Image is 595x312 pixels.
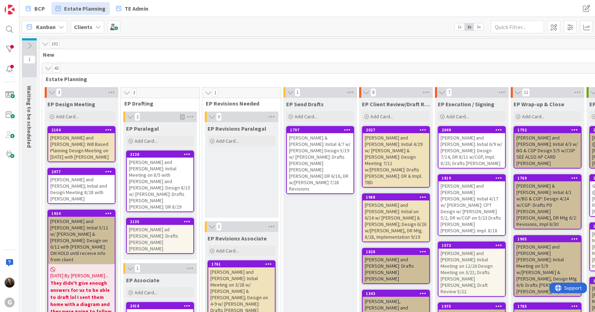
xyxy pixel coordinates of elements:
div: 2104 [51,127,115,132]
div: 1761 [211,262,275,267]
div: 1573 [438,242,505,249]
div: 2104[PERSON_NAME] and [PERSON_NAME]: Will Based Planning Design Meeting on [DATE] with [PERSON_NAME] [48,127,115,161]
div: 1343 [366,291,429,296]
span: 8 [370,88,376,97]
div: [PERSON_NAME] and [PERSON_NAME]: Will Based Planning Design Meeting on [DATE] with [PERSON_NAME] [48,133,115,161]
div: 2027 [366,127,429,132]
div: 1769 [514,175,581,181]
div: 2104 [48,127,115,133]
span: EP Associate [126,277,159,284]
div: [PERSON_NAME] and [PERSON_NAME]: Initial 6/9 w/ [PERSON_NAME]: Design 7/14, DR 8/11 w/CGP, Impl. ... [438,133,505,168]
img: AM [5,278,15,288]
div: 2077[PERSON_NAME] and [PERSON_NAME]; Initial and Design Meeting 8/28 with [PERSON_NAME] [48,169,115,203]
a: 1905[PERSON_NAME] and [PERSON_NAME] [PERSON_NAME]: Initial Meeting on 5/9 w/[PERSON_NAME] & [PERS... [514,235,582,297]
div: 1934 [51,211,115,216]
div: [PERSON_NAME] and [PERSON_NAME]; Initial and Design Meeting 8/28 with [PERSON_NAME] [48,175,115,203]
span: BCP [34,4,45,13]
div: 1905 [517,237,581,242]
div: 1819 [442,176,505,181]
a: BCP [22,2,49,15]
span: EP Design Meeting [47,101,95,108]
div: 2135[PERSON_NAME] ad [PERSON_NAME]: Drafts [PERSON_NAME] [PERSON_NAME] [127,219,193,253]
div: 2126 [130,152,193,157]
div: 1761 [208,261,275,267]
span: 102 [50,40,59,48]
div: [PERSON_NAME] and [PERSON_NAME] [PERSON_NAME]: Initial 4/17 w/ [PERSON_NAME]: CPT Design w/ [PERS... [438,181,505,235]
span: 2 [135,113,140,121]
span: Add Card... [446,113,469,120]
div: 1792 [517,127,581,132]
div: [PERSON_NAME] and [PERSON_NAME]: Drafts [PERSON_NAME] [PERSON_NAME] [363,255,429,283]
span: 7 [446,88,452,97]
div: 1792[PERSON_NAME] and [PERSON_NAME]: Initial 4/3 w/ BG & CGP Design 5/5 w/CGP SEE ALSO AP CARD [P... [514,127,581,168]
b: Clients [74,23,92,30]
div: 1819[PERSON_NAME] and [PERSON_NAME] [PERSON_NAME]: Initial 4/17 w/ [PERSON_NAME]: CPT Design w/ [... [438,175,505,235]
span: Add Card... [135,289,157,296]
span: Add Card... [216,138,239,144]
span: EP Revisions Needed [206,100,272,107]
div: 2027 [363,127,429,133]
span: 1x [455,23,464,30]
a: 1797[PERSON_NAME] & [PERSON_NAME]: Initial 4/7 w/ [PERSON_NAME] Design 5/19 w/ [PERSON_NAME]: Dra... [286,126,354,194]
span: EP Revisions Associate [208,235,267,242]
span: 1 [135,264,140,273]
div: 1785 [514,303,581,310]
div: 1905 [514,236,581,242]
a: 2077[PERSON_NAME] and [PERSON_NAME]; Initial and Design Meeting 8/28 with [PERSON_NAME] [47,168,115,204]
a: Estate Planning [51,2,110,15]
span: 0 [216,113,222,121]
span: Estate Planning [64,4,106,13]
div: 1573 [442,243,505,248]
span: Add Card... [56,113,79,120]
div: 1797 [290,127,353,132]
div: 2049 [442,127,505,132]
div: 1797[PERSON_NAME] & [PERSON_NAME]: Initial 4/7 w/ [PERSON_NAME] Design 5/19 w/ [PERSON_NAME]: Dra... [287,127,353,193]
span: 11 [522,88,530,97]
a: 2049[PERSON_NAME] and [PERSON_NAME]: Initial 6/9 w/ [PERSON_NAME]: Design 7/14, DR 8/11 w/CGP, Im... [438,126,506,169]
div: 1797 [287,127,353,133]
div: 1769 [517,176,581,181]
a: 1573[PERSON_NAME] and [PERSON_NAME]: Initial Meeting on 12/26 Design Meeting on 3/21; Drafts [PER... [438,242,506,297]
span: 1 [212,89,218,97]
div: 1785 [517,304,581,309]
div: 2135 [127,219,193,225]
div: [PERSON_NAME] and [PERSON_NAME] [PERSON_NAME]: Initial Meeting on 5/9 w/[PERSON_NAME] & [PERSON_N... [514,242,581,296]
span: Add Card... [370,113,393,120]
div: 2077 [51,169,115,174]
span: Add Card... [295,113,317,120]
div: 2049[PERSON_NAME] and [PERSON_NAME]: Initial 6/9 w/ [PERSON_NAME]: Design 7/14, DR 8/11 w/CGP, Im... [438,127,505,168]
div: [PERSON_NAME] and [PERSON_NAME]: Initial on 6/16 w/ [PERSON_NAME] & [PERSON_NAME]; Design 6/26 w/... [363,200,429,242]
a: 2126[PERSON_NAME] and [PERSON_NAME]: Initial Meeting on 8/5 with [PERSON_NAME] and [PERSON_NAME]:... [126,151,194,212]
div: 1934[PERSON_NAME] and [PERSON_NAME]: Initial 5/12 w/ [PERSON_NAME] & [PERSON_NAME]: Design on 6/1... [48,210,115,264]
a: 2027[PERSON_NAME] and [PERSON_NAME]: Initial 4/29 w/ [PERSON_NAME] & [PERSON_NAME]: Design Meetin... [362,126,430,188]
span: 3x [474,23,483,30]
img: Visit kanbanzone.com [5,5,15,15]
span: EP Send Drafts [286,101,324,108]
div: [PERSON_NAME] and [PERSON_NAME]: Initial Meeting on 8/5 with [PERSON_NAME] and [PERSON_NAME]: Des... [127,158,193,211]
span: Kanban [36,23,56,31]
span: 3 [56,88,62,97]
div: 1343 [363,290,429,297]
div: 2027[PERSON_NAME] and [PERSON_NAME]: Initial 4/29 w/ [PERSON_NAME] & [PERSON_NAME]: Design Meetin... [363,127,429,187]
div: 1819 [438,175,505,181]
span: 2x [464,23,474,30]
a: 2135[PERSON_NAME] ad [PERSON_NAME]: Drafts [PERSON_NAME] [PERSON_NAME] [126,218,194,254]
span: 1 [295,88,300,97]
span: EP Execution / Signing [438,101,494,108]
div: 2018 [127,303,193,309]
div: 1573[PERSON_NAME] and [PERSON_NAME]: Initial Meeting on 12/26 Design Meeting on 3/21; Drafts [PER... [438,242,505,296]
div: 1905[PERSON_NAME] and [PERSON_NAME] [PERSON_NAME]: Initial Meeting on 5/9 w/[PERSON_NAME] & [PERS... [514,236,581,296]
div: 2126[PERSON_NAME] and [PERSON_NAME]: Initial Meeting on 8/5 with [PERSON_NAME] and [PERSON_NAME]:... [127,151,193,211]
span: Add Card... [216,248,239,254]
span: 3 [131,89,137,97]
a: 1792[PERSON_NAME] and [PERSON_NAME]: Initial 4/3 w/ BG & CGP Design 5/5 w/CGP SEE ALSO AP CARD [P... [514,126,582,169]
div: [PERSON_NAME] & [PERSON_NAME]: Initial 4/1 w/BG & CGP: Design 4/24 w/CGP: Drafts PD [PERSON_NAME]... [514,181,581,229]
div: 1988 [366,195,429,200]
div: [PERSON_NAME] & [PERSON_NAME]: Initial 4/7 w/ [PERSON_NAME] Design 5/19 w/ [PERSON_NAME]: Drafts ... [287,133,353,193]
div: 2018 [130,304,193,308]
div: [PERSON_NAME] and [PERSON_NAME]: Initial 4/3 w/ BG & CGP Design 5/5 w/CGP SEE ALSO AP CARD [PERSO... [514,133,581,168]
span: EP Paralegal [126,125,159,132]
div: [PERSON_NAME] ad [PERSON_NAME]: Drafts [PERSON_NAME] [PERSON_NAME] [127,225,193,253]
span: Support [15,1,32,10]
a: 2104[PERSON_NAME] and [PERSON_NAME]: Will Based Planning Design Meeting on [DATE] with [PERSON_NAME] [47,126,115,162]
